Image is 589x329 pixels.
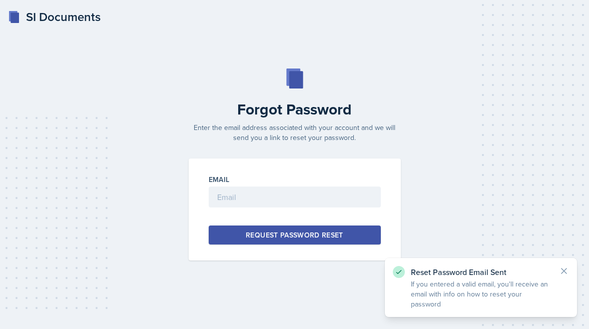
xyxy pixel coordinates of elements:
p: Reset Password Email Sent [411,267,551,277]
div: Request Password Reset [246,230,343,240]
input: Email [209,186,381,207]
label: Email [209,174,230,184]
p: Enter the email address associated with your account and we will send you a link to reset your pa... [183,122,407,142]
a: SI Documents [8,8,101,26]
button: Request Password Reset [209,225,381,244]
h2: Forgot Password [183,100,407,118]
p: If you entered a valid email, you'll receive an email with info on how to reset your password [411,279,551,309]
